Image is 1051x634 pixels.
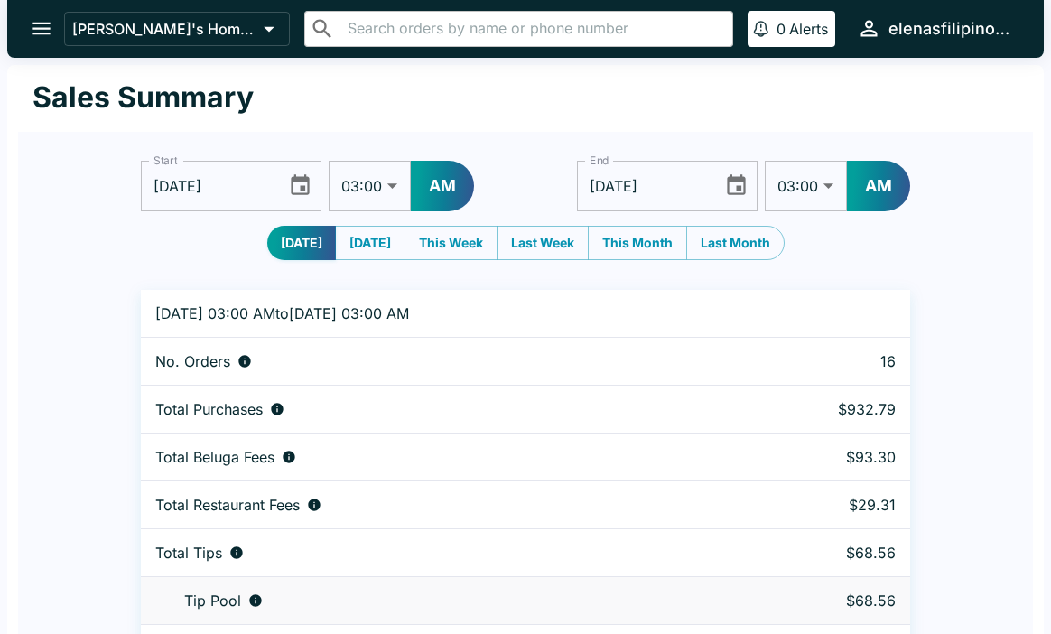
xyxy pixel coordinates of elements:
[141,161,274,211] input: mm/dd/yyyy
[153,153,177,168] label: Start
[155,544,707,562] div: Combined individual and pooled tips
[736,496,896,514] p: $29.31
[184,592,241,610] p: Tip Pool
[155,544,222,562] p: Total Tips
[18,5,64,51] button: open drawer
[72,20,256,38] p: [PERSON_NAME]'s Home of the Finest Filipino Foods
[736,400,896,418] p: $932.79
[155,400,707,418] div: Aggregate order subtotals
[736,448,896,466] p: $93.30
[777,20,786,38] p: 0
[335,226,405,260] button: [DATE]
[789,20,828,38] p: Alerts
[267,226,336,260] button: [DATE]
[686,226,785,260] button: Last Month
[281,166,320,205] button: Choose date, selected date is Sep 7, 2025
[736,352,896,370] p: 16
[850,9,1022,48] button: elenasfilipinofoods
[64,12,290,46] button: [PERSON_NAME]'s Home of the Finest Filipino Foods
[411,161,474,211] button: AM
[888,18,1015,40] div: elenasfilipinofoods
[497,226,589,260] button: Last Week
[847,161,910,211] button: AM
[155,400,263,418] p: Total Purchases
[155,592,707,610] div: Tips unclaimed by a waiter
[736,544,896,562] p: $68.56
[155,352,230,370] p: No. Orders
[577,161,710,211] input: mm/dd/yyyy
[155,448,707,466] div: Fees paid by diners to Beluga
[590,153,609,168] label: End
[405,226,498,260] button: This Week
[736,592,896,610] p: $68.56
[33,79,254,116] h1: Sales Summary
[155,448,274,466] p: Total Beluga Fees
[155,352,707,370] div: Number of orders placed
[155,304,707,322] p: [DATE] 03:00 AM to [DATE] 03:00 AM
[155,496,707,514] div: Fees paid by diners to restaurant
[155,496,300,514] p: Total Restaurant Fees
[717,166,756,205] button: Choose date, selected date is Sep 8, 2025
[342,16,725,42] input: Search orders by name or phone number
[588,226,687,260] button: This Month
